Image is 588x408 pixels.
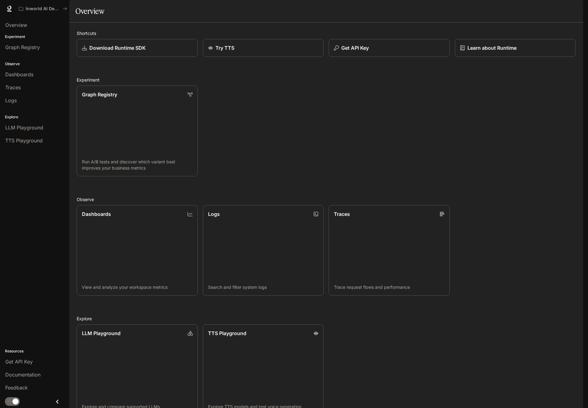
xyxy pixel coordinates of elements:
button: All workspaces [16,2,70,15]
p: LLM Playground [82,330,121,337]
h1: Overview [75,5,104,17]
a: TracesTrace request flows and performance [329,205,450,296]
p: TTS Playground [208,330,246,337]
p: Download Runtime SDK [89,44,146,52]
p: Trace request flows and performance [334,284,445,290]
button: Get API Key [329,39,450,57]
p: Get API Key [341,44,369,52]
a: Try TTS [203,39,324,57]
a: Learn about Runtime [455,39,576,57]
p: View and analyze your workspace metrics [82,284,193,290]
p: Dashboards [82,210,111,218]
p: Inworld AI Demos [26,6,60,11]
p: Graph Registry [82,91,117,98]
a: LogsSearch and filter system logs [203,205,324,296]
a: Graph RegistryRun A/B tests and discover which variant best improves your business metrics [77,86,198,176]
p: Search and filter system logs [208,284,319,290]
a: Download Runtime SDK [77,39,198,57]
h2: Explore [77,315,576,322]
h2: Observe [77,196,576,203]
h2: Experiment [77,77,576,83]
p: Run A/B tests and discover which variant best improves your business metrics [82,159,193,171]
p: Logs [208,210,220,218]
h2: Shortcuts [77,30,576,36]
p: Traces [334,210,350,218]
a: DashboardsView and analyze your workspace metrics [77,205,198,296]
p: Try TTS [215,44,234,52]
p: Learn about Runtime [467,44,517,52]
